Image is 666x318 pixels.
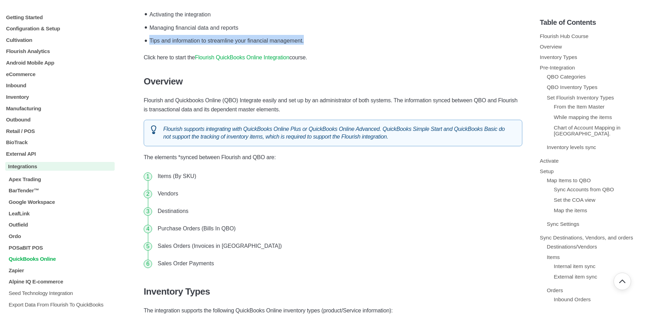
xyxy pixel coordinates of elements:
a: Integrations [5,162,115,171]
a: Pre-Integration [540,65,575,71]
a: Activate [540,158,559,164]
em: Flourish supports integrating with QuickBooks Online Plus or QuickBooks Online Advanced. QuickBoo... [163,126,505,140]
p: The elements *synced between Flourish and QBO are: [144,153,522,162]
a: Destinations/Vendors [547,244,597,250]
button: Go back to top of document [614,273,631,290]
a: Set the COA view [554,197,595,203]
li: Sales Orders (Invoices in [GEOGRAPHIC_DATA]) [155,237,522,255]
a: Inbound [5,82,115,88]
a: BioTrack [5,139,115,145]
p: Ordo [8,233,115,239]
a: Flourish Analytics [5,48,115,54]
a: External item sync [554,274,597,280]
li: Purchase Orders (Bills In QBO) [155,220,522,237]
a: Map the items [554,207,587,213]
a: Getting Started [5,14,115,20]
a: Overview [540,44,562,50]
a: Chart of Account Mapping in [GEOGRAPHIC_DATA]. [554,125,621,136]
a: Map Items to QBO [547,177,591,183]
a: Inventory Types [540,54,577,60]
a: Set Flourish Inventory Types [547,95,614,101]
a: Sync Settings [547,221,579,227]
li: Items (By SKU) [155,168,522,185]
a: Flourish Hub Course [540,33,588,39]
a: Flourish QuickBooks Online Integration [195,54,289,60]
p: Apex Trading [8,176,115,182]
a: Configuration & Setup [5,25,115,31]
h3: Inventory Types [144,286,522,297]
a: External API [5,151,115,157]
a: Zapier [5,267,115,273]
a: Sync Accounts from QBO [554,186,614,192]
a: BarTender™ [5,187,115,193]
li: Managing financial data and reports [147,20,522,34]
a: Alpine IQ E-commerce [5,279,115,284]
a: While mapping the items [554,114,612,120]
p: Google Workspace [8,199,115,205]
h3: Overview [144,76,522,87]
a: Manufacturing [5,105,115,111]
p: Export Data From Flourish To QuickBooks Desktop [8,301,115,313]
a: Items [547,254,560,260]
a: Outbound Orders [554,307,595,313]
p: Alpine IQ E-commerce [8,279,115,284]
a: Google Workspace [5,199,115,205]
p: Click here to start the course. [144,53,522,62]
a: Export Data From Flourish To QuickBooks Desktop [5,301,115,313]
p: LeafLink [8,210,115,216]
a: QBO Categories [547,74,586,80]
a: Internal item sync [554,263,595,269]
a: Inbound Orders [554,296,591,302]
a: Retail / POS [5,128,115,134]
section: Table of Contents [540,7,661,308]
a: QuickBooks Online [5,256,115,262]
a: Inventory [5,94,115,100]
a: Apex Trading [5,176,115,182]
a: Setup [540,168,554,174]
li: Vendors [155,185,522,202]
li: Sales Order Payments [155,255,522,272]
li: Tips and information to streamline your financial management. [147,33,522,46]
a: eCommerce [5,71,115,77]
a: Sync Destinations, Vendors, and orders [540,235,633,241]
a: Outbound [5,117,115,123]
li: Destinations [155,202,522,220]
a: LeafLink [5,210,115,216]
a: Android Mobile App [5,60,115,66]
p: BarTender™ [8,187,115,193]
a: Seed Technology Integration [5,290,115,296]
p: Zapier [8,267,115,273]
a: Inventory levels sync [547,144,596,150]
a: POSaBIT POS [5,244,115,250]
p: POSaBIT POS [8,244,115,250]
a: Outfield [5,222,115,228]
a: Ordo [5,233,115,239]
p: Outfield [8,222,115,228]
p: Seed Technology Integration [8,290,115,296]
a: QBO Inventory Types [547,84,597,90]
a: Orders [547,287,563,293]
p: QuickBooks Online [8,256,115,262]
a: Cultivation [5,37,115,43]
p: The integration supports the following QuickBooks Online inventory types (product/Service informa... [144,306,522,315]
a: From the Item Master [554,104,604,110]
p: Flourish and Quickbooks Online (QBO) Integrate easily and set up by an administrator of both syst... [144,96,522,114]
h5: Table of Contents [540,19,661,27]
li: Activating the integration [147,7,522,20]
